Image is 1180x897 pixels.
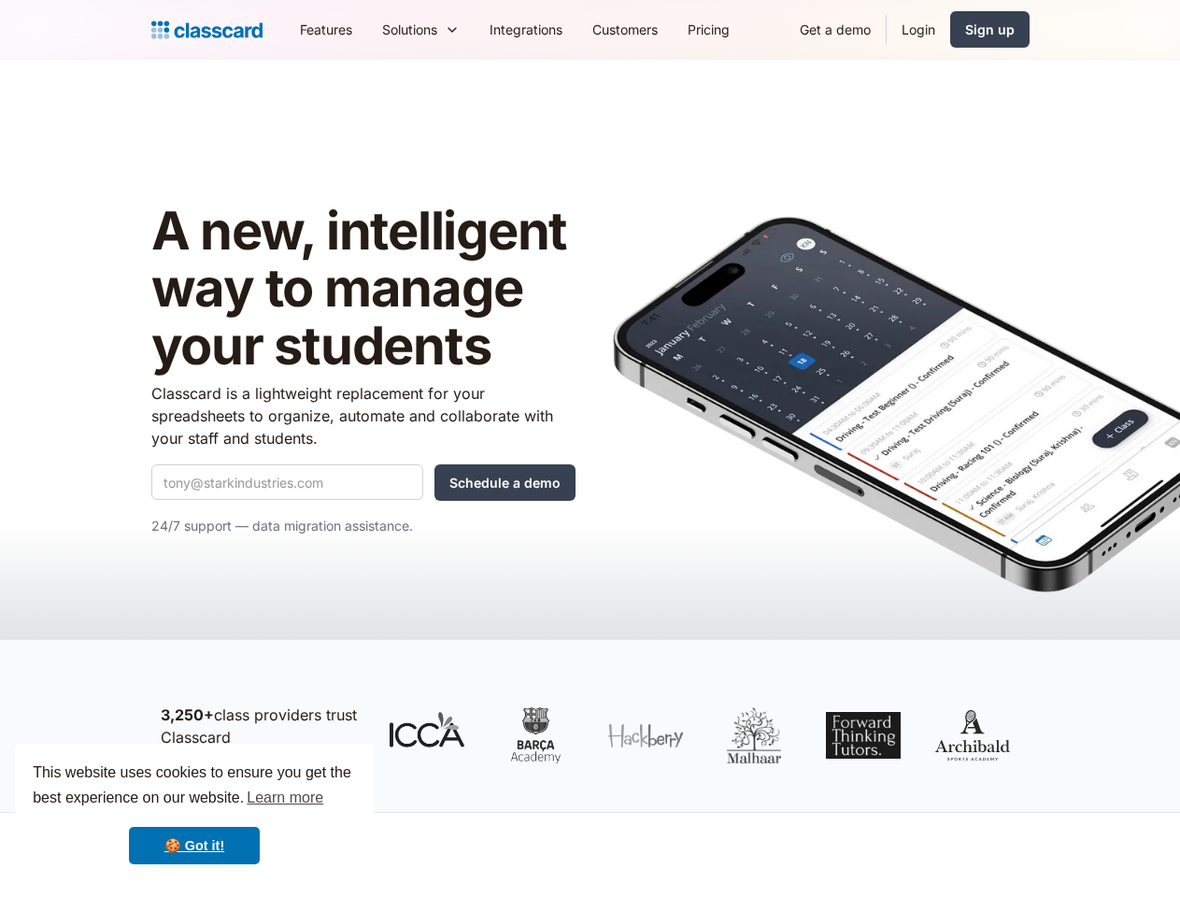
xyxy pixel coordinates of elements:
[151,203,576,376] h1: A new, intelligent way to manage your students
[151,464,423,500] input: tony@starkindustries.com
[244,784,326,812] a: learn more about cookies
[785,8,886,50] a: Get a demo
[673,8,745,50] a: Pricing
[151,464,576,501] form: Quick Demo Form
[382,20,437,39] div: Solutions
[151,17,263,43] a: home
[129,827,260,864] a: dismiss cookie message
[475,8,577,50] a: Integrations
[887,8,950,50] a: Login
[285,8,367,50] a: Features
[965,20,1015,39] div: Sign up
[367,8,475,50] div: Solutions
[434,464,576,501] input: Schedule a demo
[577,8,673,50] a: Customers
[151,515,576,537] p: 24/7 support — data migration assistance.
[950,11,1030,48] a: Sign up
[161,705,214,724] strong: 3,250+
[33,762,356,812] span: This website uses cookies to ensure you get the best experience on our website.
[15,744,374,882] div: cookieconsent
[161,704,362,748] p: class providers trust Classcard
[151,382,576,449] p: Classcard is a lightweight replacement for your spreadsheets to organize, automate and collaborat...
